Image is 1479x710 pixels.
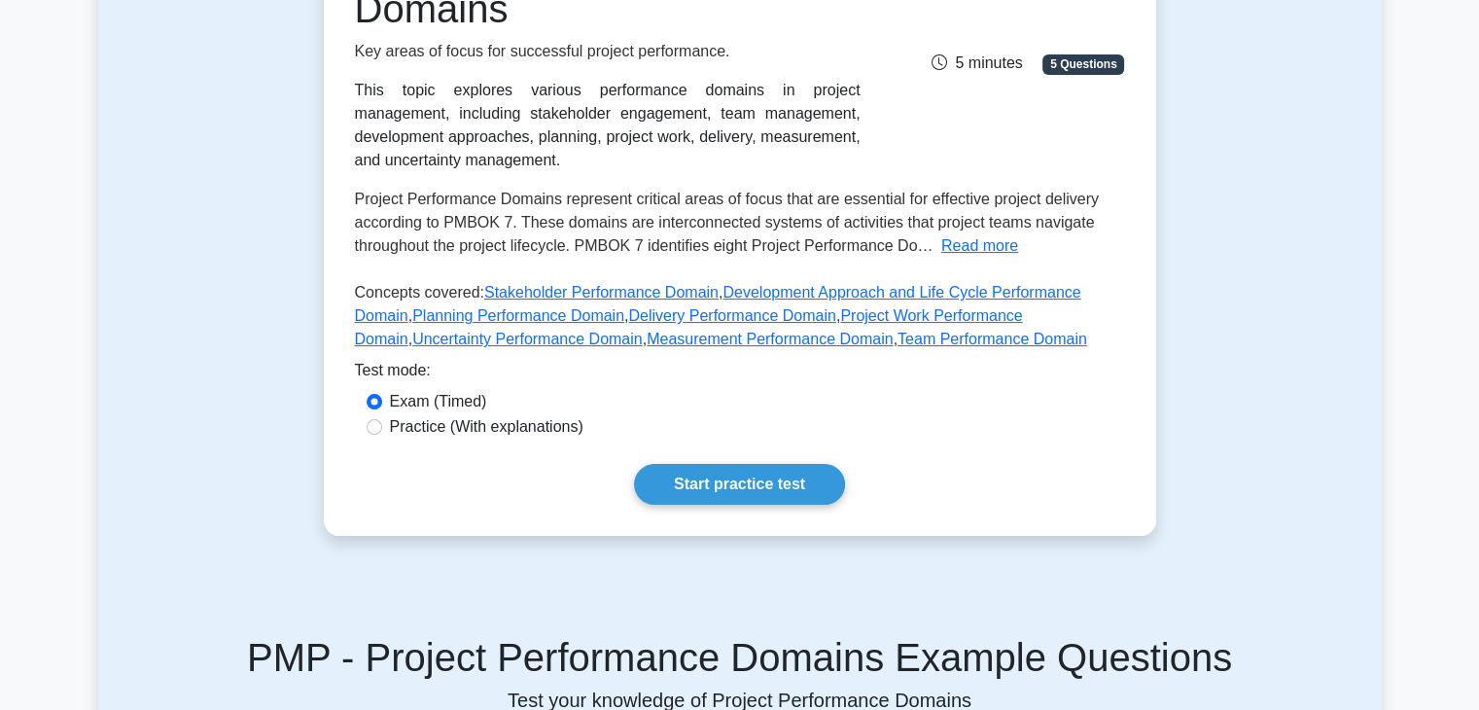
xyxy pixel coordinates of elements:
a: Measurement Performance Domain [647,331,893,347]
label: Practice (With explanations) [390,415,583,439]
h5: PMP - Project Performance Domains Example Questions [122,634,1358,681]
div: This topic explores various performance domains in project management, including stakeholder enga... [355,79,861,172]
span: 5 minutes [932,54,1022,71]
button: Read more [941,234,1018,258]
a: Planning Performance Domain [412,307,624,324]
p: Key areas of focus for successful project performance. [355,40,861,63]
p: Concepts covered: , , , , , , , [355,281,1125,359]
div: Test mode: [355,359,1125,390]
span: 5 Questions [1042,54,1124,74]
label: Exam (Timed) [390,390,487,413]
a: Delivery Performance Domain [628,307,835,324]
a: Uncertainty Performance Domain [412,331,643,347]
a: Start practice test [634,464,845,505]
a: Team Performance Domain [898,331,1087,347]
span: Project Performance Domains represent critical areas of focus that are essential for effective pr... [355,191,1099,254]
a: Stakeholder Performance Domain [484,284,719,301]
